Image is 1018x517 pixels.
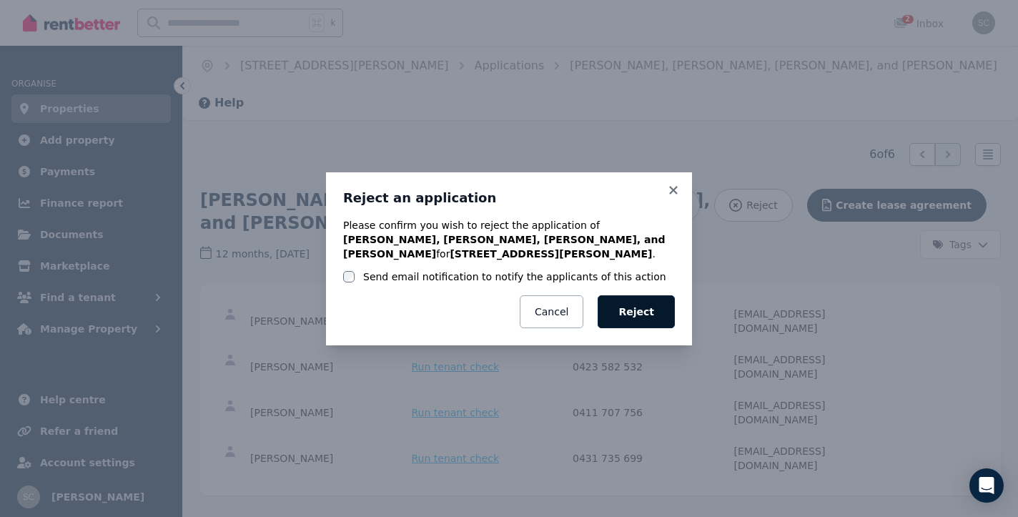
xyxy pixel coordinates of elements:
b: [STREET_ADDRESS][PERSON_NAME] [450,248,652,260]
button: Cancel [520,295,583,328]
b: [PERSON_NAME], [PERSON_NAME], [PERSON_NAME], and [PERSON_NAME] [343,234,665,260]
button: Reject [598,295,675,328]
div: Open Intercom Messenger [969,468,1004,503]
label: Send email notification to notify the applicants of this action [363,270,666,284]
h3: Reject an application [343,189,675,207]
p: Please confirm you wish to reject the application of for . [343,218,675,261]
